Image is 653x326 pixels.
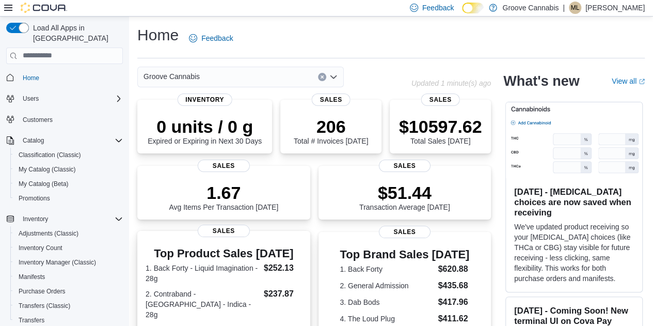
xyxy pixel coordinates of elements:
[19,273,45,281] span: Manifests
[146,263,260,284] dt: 1. Back Forty - Liquid Imagination - 28g
[340,281,434,291] dt: 2. General Admission
[2,112,127,127] button: Customers
[14,300,74,312] a: Transfers (Classic)
[23,116,53,124] span: Customers
[169,182,278,203] p: 1.67
[146,289,260,320] dt: 2. Contraband - [GEOGRAPHIC_DATA] - Indica - 28g
[14,227,83,240] a: Adjustments (Classic)
[19,134,123,147] span: Catalog
[19,134,48,147] button: Catalog
[411,79,491,87] p: Updated 1 minute(s) ago
[340,297,434,307] dt: 3. Dab Bods
[177,94,232,106] span: Inventory
[10,162,127,177] button: My Catalog (Classic)
[514,222,634,284] p: We've updated product receiving so your [MEDICAL_DATA] choices (like THCa or CBG) stay visible fo...
[19,151,81,159] span: Classification (Classic)
[10,226,127,241] button: Adjustments (Classic)
[23,74,39,82] span: Home
[264,262,302,274] dd: $252.13
[29,23,123,43] span: Load All Apps in [GEOGRAPHIC_DATA]
[14,163,123,176] span: My Catalog (Classic)
[201,33,233,43] span: Feedback
[312,94,351,106] span: Sales
[563,2,565,14] p: |
[14,285,123,298] span: Purchase Orders
[318,73,326,81] button: Clear input
[2,212,127,226] button: Inventory
[14,242,123,254] span: Inventory Count
[438,313,469,325] dd: $411.62
[2,91,127,106] button: Users
[14,300,123,312] span: Transfers (Classic)
[148,116,262,145] div: Expired or Expiring in Next 30 Days
[21,3,67,13] img: Cova
[14,178,123,190] span: My Catalog (Beta)
[23,95,39,103] span: Users
[19,258,96,267] span: Inventory Manager (Classic)
[19,113,123,126] span: Customers
[19,213,123,225] span: Inventory
[2,70,127,85] button: Home
[19,114,57,126] a: Customers
[14,227,123,240] span: Adjustments (Classic)
[10,241,127,255] button: Inventory Count
[198,225,249,237] span: Sales
[19,92,123,105] span: Users
[10,299,127,313] button: Transfers (Classic)
[379,160,431,172] span: Sales
[14,149,85,161] a: Classification (Classic)
[19,92,43,105] button: Users
[19,244,62,252] span: Inventory Count
[422,3,454,13] span: Feedback
[569,2,581,14] div: Michael Langburt
[144,70,200,83] span: Groove Cannabis
[10,191,127,206] button: Promotions
[19,165,76,174] span: My Catalog (Classic)
[19,229,78,238] span: Adjustments (Classic)
[19,287,66,296] span: Purchase Orders
[23,215,48,223] span: Inventory
[585,2,645,14] p: [PERSON_NAME]
[462,13,463,14] span: Dark Mode
[198,160,249,172] span: Sales
[294,116,368,145] div: Total # Invoices [DATE]
[379,226,431,238] span: Sales
[169,182,278,211] div: Avg Items Per Transaction [DATE]
[462,3,484,13] input: Dark Mode
[19,316,44,324] span: Transfers
[10,177,127,191] button: My Catalog (Beta)
[19,71,123,84] span: Home
[14,178,73,190] a: My Catalog (Beta)
[14,149,123,161] span: Classification (Classic)
[514,187,634,218] h3: [DATE] - [MEDICAL_DATA] choices are now saved when receiving
[340,249,469,261] h3: Top Brand Sales [DATE]
[340,264,434,274] dt: 1. Back Forty
[329,73,338,81] button: Open list of options
[359,182,450,211] div: Transaction Average [DATE]
[438,280,469,292] dd: $435.68
[10,148,127,162] button: Classification (Classic)
[14,242,67,254] a: Inventory Count
[185,28,237,49] a: Feedback
[137,25,179,45] h1: Home
[612,77,645,85] a: View allExternal link
[438,296,469,308] dd: $417.96
[399,116,482,145] div: Total Sales [DATE]
[19,180,69,188] span: My Catalog (Beta)
[146,247,302,260] h3: Top Product Sales [DATE]
[10,255,127,270] button: Inventory Manager (Classic)
[639,79,645,85] svg: External link
[571,2,580,14] span: ML
[2,133,127,148] button: Catalog
[23,136,44,145] span: Catalog
[14,256,123,269] span: Inventory Manager (Classic)
[294,116,368,137] p: 206
[14,271,123,283] span: Manifests
[148,116,262,137] p: 0 units / 0 g
[19,213,52,225] button: Inventory
[19,194,50,203] span: Promotions
[14,285,70,298] a: Purchase Orders
[10,284,127,299] button: Purchase Orders
[502,2,559,14] p: Groove Cannabis
[359,182,450,203] p: $51.44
